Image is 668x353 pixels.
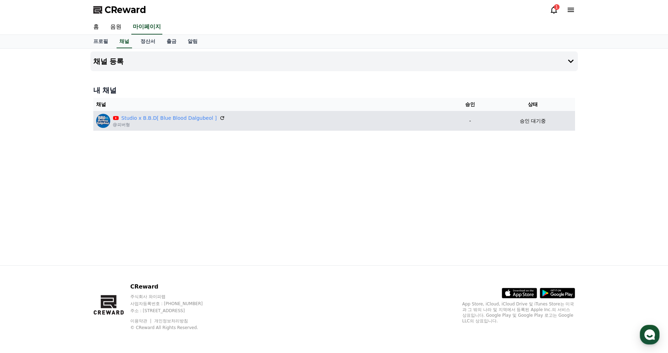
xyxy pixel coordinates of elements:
[91,223,135,241] a: 설정
[130,325,216,330] p: © CReward All Rights Reserved.
[93,57,124,65] h4: 채널 등록
[182,35,203,48] a: 알림
[130,283,216,291] p: CReward
[491,98,575,111] th: 상태
[452,117,488,125] p: -
[22,234,26,240] span: 홈
[109,234,117,240] span: 설정
[64,234,73,240] span: 대화
[450,98,491,111] th: 승인
[520,117,546,125] p: 승인 대기중
[130,318,152,323] a: 이용약관
[96,114,110,128] img: Studio x B.B.D[ Blue Blood Dalgubeol ]
[117,35,132,48] a: 채널
[130,308,216,314] p: 주소 : [STREET_ADDRESS]
[130,301,216,306] p: 사업자등록번호 : [PHONE_NUMBER]
[135,35,161,48] a: 정산서
[88,20,105,35] a: 홈
[90,51,578,71] button: 채널 등록
[130,294,216,299] p: 주식회사 와이피랩
[88,35,114,48] a: 프로필
[462,301,575,324] p: App Store, iCloud, iCloud Drive 및 iTunes Store는 미국과 그 밖의 나라 및 지역에서 등록된 Apple Inc.의 서비스 상표입니다. Goo...
[46,223,91,241] a: 대화
[113,122,225,128] p: @피버형
[550,6,558,14] a: 1
[154,318,188,323] a: 개인정보처리방침
[161,35,182,48] a: 출금
[93,98,450,111] th: 채널
[2,223,46,241] a: 홈
[93,4,146,16] a: CReward
[105,20,127,35] a: 음원
[554,4,560,10] div: 1
[131,20,162,35] a: 마이페이지
[105,4,146,16] span: CReward
[121,114,217,122] a: Studio x B.B.D[ Blue Blood Dalgubeol ]
[93,85,575,95] h4: 내 채널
